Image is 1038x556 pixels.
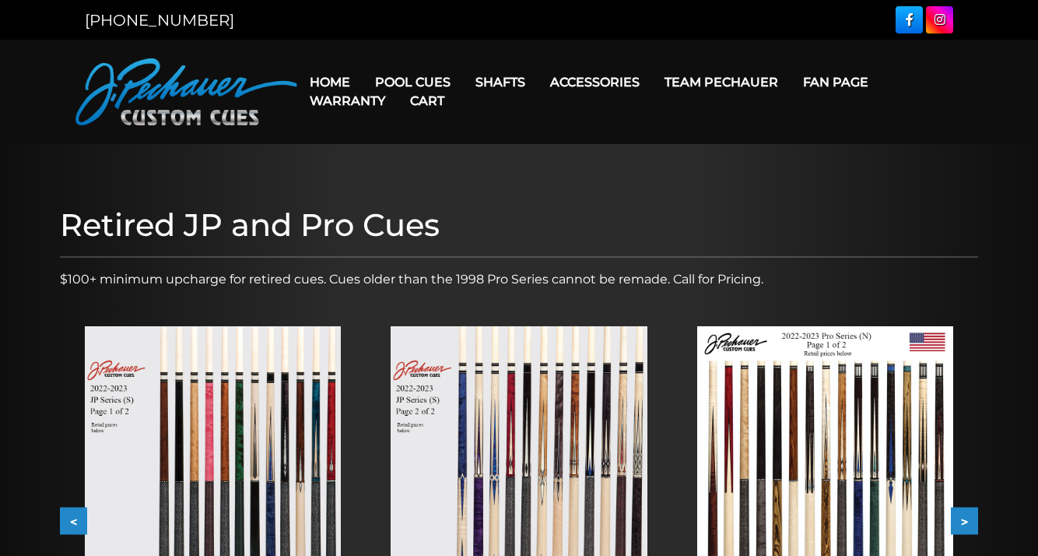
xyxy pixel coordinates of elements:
[791,62,881,102] a: Fan Page
[398,81,457,121] a: Cart
[951,508,978,535] button: >
[60,270,978,289] p: $100+ minimum upcharge for retired cues. Cues older than the 1998 Pro Series cannot be remade. Ca...
[85,11,234,30] a: [PHONE_NUMBER]
[297,81,398,121] a: Warranty
[363,62,463,102] a: Pool Cues
[60,206,978,244] h1: Retired JP and Pro Cues
[60,508,87,535] button: <
[652,62,791,102] a: Team Pechauer
[538,62,652,102] a: Accessories
[297,62,363,102] a: Home
[75,58,297,125] img: Pechauer Custom Cues
[60,508,978,535] div: Carousel Navigation
[463,62,538,102] a: Shafts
